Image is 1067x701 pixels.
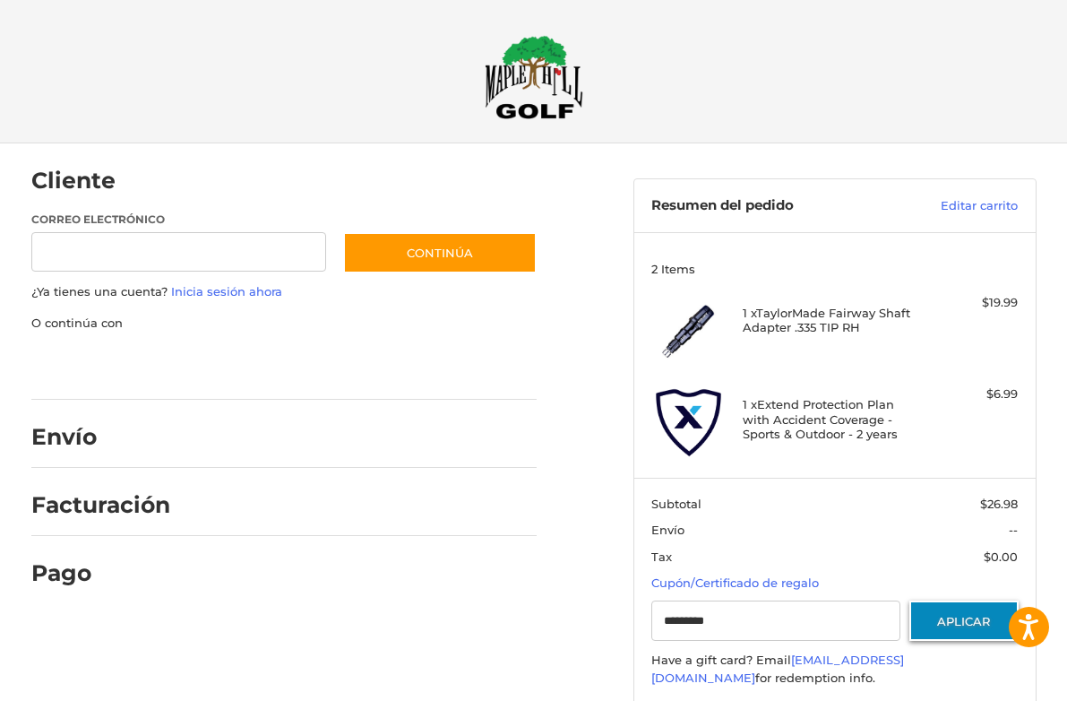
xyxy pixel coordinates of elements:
[743,397,922,441] h4: 1 x Extend Protection Plan with Accident Coverage - Sports & Outdoor - 2 years
[926,385,1018,403] div: $6.99
[926,294,1018,312] div: $19.99
[31,167,136,195] h2: Cliente
[1009,523,1018,537] span: --
[651,197,889,215] h3: Resumen del pedido
[651,385,726,460] img: 1 x Extend Protection Plan with Accident Coverage - Sports & Outdoor - 2 years
[343,232,537,273] button: Continúa
[651,652,1018,687] div: Have a gift card? Email for redemption info.
[651,601,900,641] input: Certificado de regalo o código de cupón
[31,559,136,587] h2: Pago
[651,550,672,564] span: Tax
[31,423,136,451] h2: Envío
[329,350,463,382] iframe: PayPal-venmo
[651,653,904,685] a: [EMAIL_ADDRESS][DOMAIN_NAME]
[743,306,922,335] h4: 1 x TaylorMade Fairway Shaft Adapter .335 TIP RH
[31,315,537,333] p: O continúa con
[31,212,326,228] label: Correo electrónico
[651,497,701,511] span: Subtotal
[984,550,1018,564] span: $0.00
[651,576,819,590] a: Cupón/Certificado de regalo
[31,283,537,301] p: ¿Ya tienes una cuenta?
[980,497,1018,511] span: $26.98
[651,262,1018,276] h3: 2 Items
[909,601,1019,641] button: Aplicar
[31,491,170,519] h2: Facturación
[171,284,282,299] a: Inicia sesión ahora
[25,350,159,382] iframe: PayPal-paypal
[485,35,583,119] img: Maple Hill Golf
[889,197,1018,215] a: Editar carrito
[651,523,684,537] span: Envío
[177,350,312,382] iframe: PayPal-paylater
